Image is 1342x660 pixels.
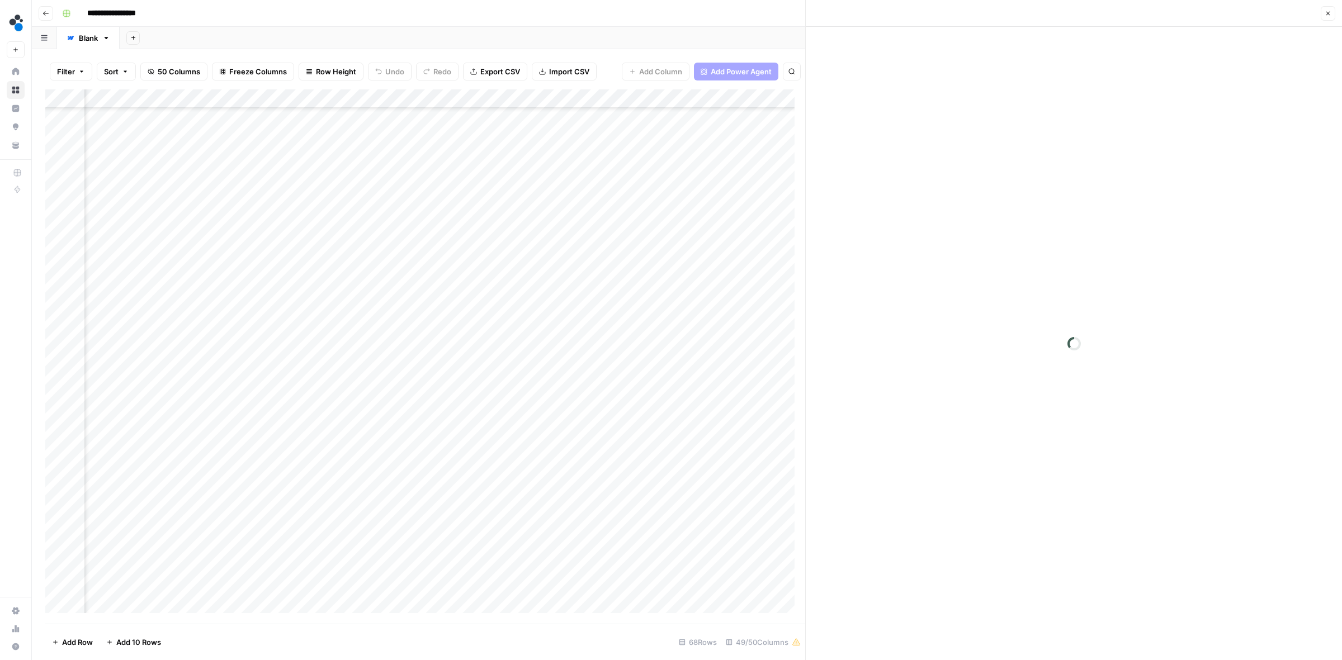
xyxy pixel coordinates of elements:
[721,633,805,651] div: 49/50 Columns
[116,637,161,648] span: Add 10 Rows
[7,620,25,638] a: Usage
[7,118,25,136] a: Opportunities
[299,63,363,80] button: Row Height
[694,63,778,80] button: Add Power Agent
[140,63,207,80] button: 50 Columns
[480,66,520,77] span: Export CSV
[100,633,168,651] button: Add 10 Rows
[158,66,200,77] span: 50 Columns
[416,63,459,80] button: Redo
[57,66,75,77] span: Filter
[433,66,451,77] span: Redo
[7,602,25,620] a: Settings
[622,63,689,80] button: Add Column
[463,63,527,80] button: Export CSV
[532,63,597,80] button: Import CSV
[7,13,27,33] img: spot.ai Logo
[50,63,92,80] button: Filter
[62,637,93,648] span: Add Row
[711,66,772,77] span: Add Power Agent
[385,66,404,77] span: Undo
[7,136,25,154] a: Your Data
[7,638,25,656] button: Help + Support
[79,32,98,44] div: Blank
[7,63,25,80] a: Home
[368,63,412,80] button: Undo
[549,66,589,77] span: Import CSV
[104,66,119,77] span: Sort
[639,66,682,77] span: Add Column
[316,66,356,77] span: Row Height
[7,99,25,117] a: Insights
[45,633,100,651] button: Add Row
[7,9,25,37] button: Workspace: spot.ai
[7,81,25,99] a: Browse
[229,66,287,77] span: Freeze Columns
[97,63,136,80] button: Sort
[57,27,120,49] a: Blank
[212,63,294,80] button: Freeze Columns
[674,633,721,651] div: 68 Rows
